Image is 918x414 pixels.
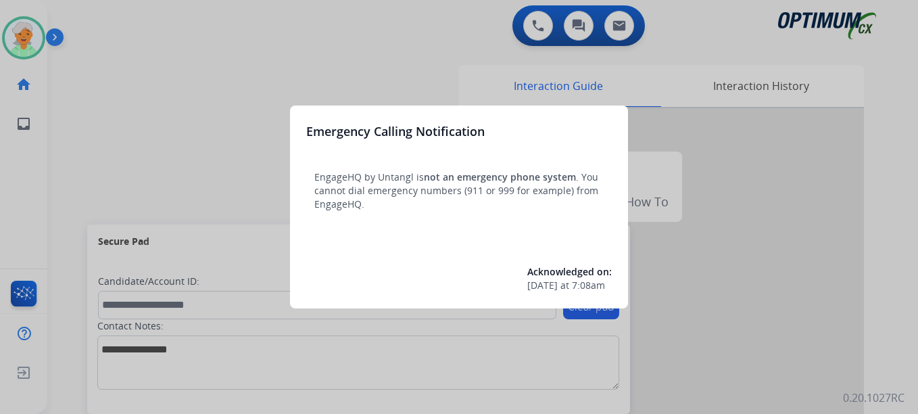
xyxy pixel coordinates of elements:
span: Acknowledged on: [527,265,612,278]
span: 7:08am [572,279,605,292]
p: EngageHQ by Untangl is . You cannot dial emergency numbers (911 or 999 for example) from EngageHQ. [314,170,604,211]
span: not an emergency phone system [424,170,576,183]
h3: Emergency Calling Notification [306,122,485,141]
span: [DATE] [527,279,558,292]
p: 0.20.1027RC [843,390,904,406]
div: at [527,279,612,292]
